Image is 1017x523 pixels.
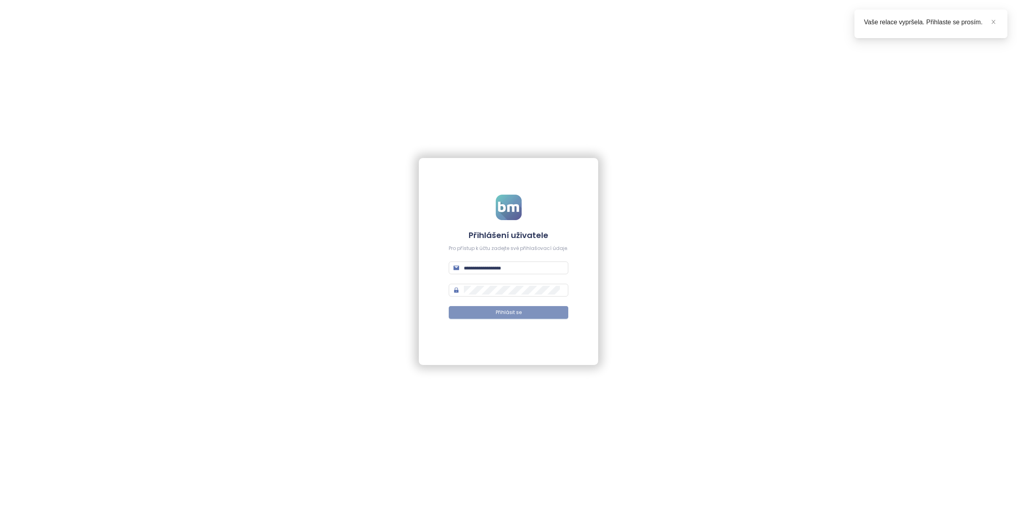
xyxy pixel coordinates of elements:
[449,245,568,252] div: Pro přístup k účtu zadejte své přihlašovací údaje.
[454,265,459,271] span: mail
[496,309,522,316] span: Přihlásit se
[454,287,459,293] span: lock
[449,230,568,241] h4: Přihlášení uživatele
[449,306,568,319] button: Přihlásit se
[864,18,998,27] div: Vaše relace vypršela. Přihlaste se prosím.
[991,19,996,25] span: close
[496,195,522,220] img: logo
